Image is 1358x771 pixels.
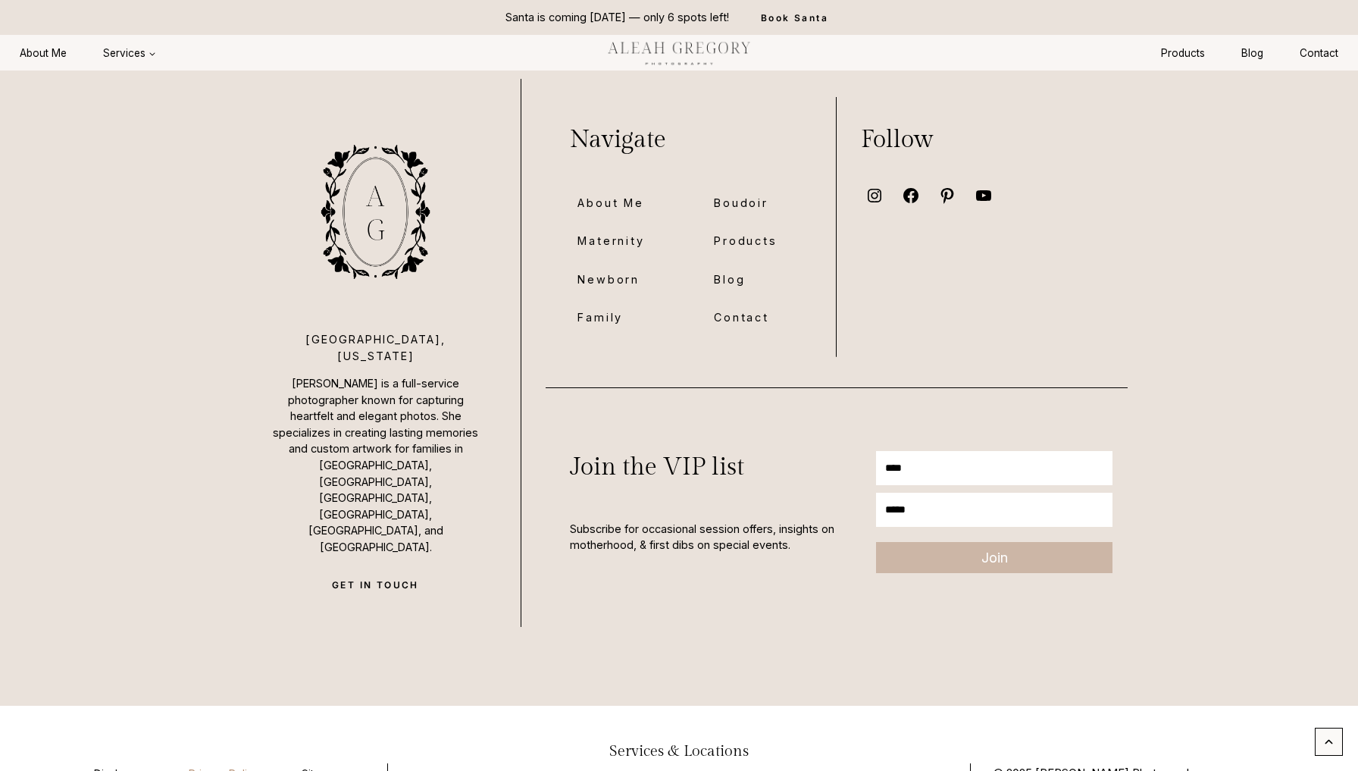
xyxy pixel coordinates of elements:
img: aleah gregory logo [587,36,770,70]
p: Follow [861,121,1128,158]
p: Santa is coming [DATE] — only 6 spots left! [505,9,729,26]
span: Contact [714,309,769,326]
span: About Me [577,194,644,212]
p: Join the VIP list [570,449,744,485]
a: About Me [2,39,85,67]
a: Products [1143,39,1223,67]
a: Blog [714,266,756,293]
a: Newborn [577,266,651,293]
span: Family [577,309,623,326]
h3: Services & Locations [387,742,971,760]
a: Products [714,227,788,254]
a: About Me [577,190,655,216]
a: Boudoir [714,190,780,216]
p: [GEOGRAPHIC_DATA], [US_STATE] [267,331,484,364]
p: Navigate [570,121,836,158]
p: [PERSON_NAME] is a full-service photographer known for capturing heartfelt and elegant photos. Sh... [267,375,484,556]
a: GET IN TOUCH [313,566,438,603]
button: Join [876,542,1112,573]
input: email [876,493,1112,527]
img: aleah gregory photography logo [267,103,484,321]
a: Family [577,305,634,331]
button: Child menu of Services [85,39,174,67]
span: Boudoir [714,194,768,212]
a: Maternity [577,227,656,254]
span: Maternity [577,232,645,249]
span: Products [714,232,778,249]
span: Newborn [577,271,640,288]
nav: Primary [2,39,174,67]
nav: Secondary [1143,39,1356,67]
input: name [876,451,1112,485]
a: Blog [1223,39,1281,67]
a: Scroll to top [1315,728,1343,756]
p: Subscribe for occasional session offers, insights on motherhood, & first dibs on special events. [570,521,837,553]
a: Contact [714,305,781,331]
span: GET IN TOUCH [332,578,419,592]
a: Contact [1281,39,1356,67]
span: Blog [714,271,746,288]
